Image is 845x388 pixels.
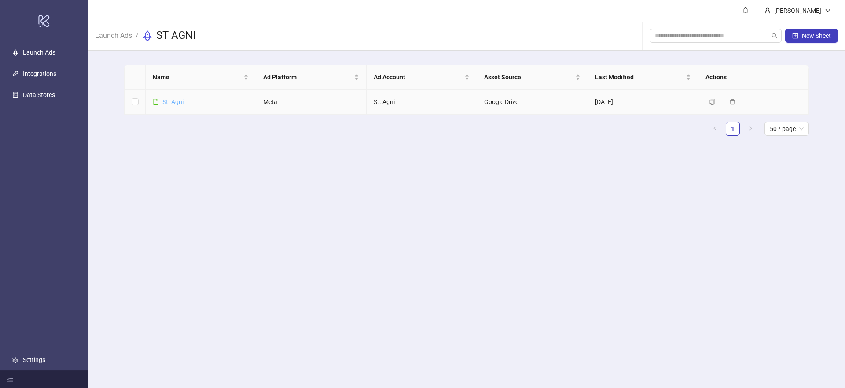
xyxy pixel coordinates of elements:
span: rocket [142,30,153,41]
span: menu-fold [7,376,13,382]
span: plus-square [792,33,798,39]
span: copy [709,99,715,105]
a: Launch Ads [23,49,55,56]
th: Ad Account [367,65,477,90]
li: / [136,29,139,43]
td: Meta [256,90,367,115]
div: Page Size [764,122,809,136]
span: 50 / page [770,122,804,135]
span: search [772,33,778,39]
span: down [825,7,831,14]
a: Data Stores [23,91,55,98]
span: left [713,126,718,131]
td: Google Drive [477,90,588,115]
span: file [153,99,159,105]
a: Integrations [23,70,56,77]
li: 1 [726,122,740,136]
button: New Sheet [785,29,838,43]
button: right [743,122,757,136]
th: Last Modified [588,65,698,90]
span: delete [729,99,735,105]
span: Ad Platform [263,72,352,82]
td: [DATE] [588,90,698,115]
td: St. Agni [367,90,477,115]
a: Settings [23,356,45,363]
th: Asset Source [477,65,588,90]
span: New Sheet [802,32,831,39]
span: Name [153,72,242,82]
a: Launch Ads [93,30,134,40]
span: bell [742,7,749,13]
span: user [764,7,771,14]
span: right [748,126,753,131]
a: 1 [726,122,739,135]
a: St. Agni [162,98,184,105]
th: Name [146,65,256,90]
span: Last Modified [595,72,684,82]
h3: ST AGNI [156,29,196,43]
th: Ad Platform [256,65,367,90]
li: Next Page [743,122,757,136]
div: [PERSON_NAME] [771,6,825,15]
li: Previous Page [708,122,722,136]
button: left [708,122,722,136]
th: Actions [698,65,809,90]
span: Asset Source [484,72,573,82]
span: Ad Account [374,72,463,82]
